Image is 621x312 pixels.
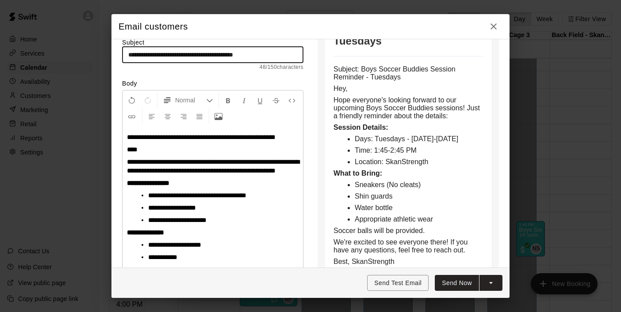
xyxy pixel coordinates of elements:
label: Subject [122,38,303,47]
button: Formatting Options [159,92,217,108]
span: Appropriate athletic wear [355,215,433,223]
strong: What to Bring: [333,169,382,177]
button: Undo [124,92,139,108]
button: Left Align [144,108,159,124]
button: Right Align [176,108,191,124]
span: Days: Tuesdays - [DATE]-[DATE] [355,135,458,143]
button: Send Test Email [367,275,429,291]
label: Body [122,79,303,88]
span: Normal [175,96,206,105]
h5: Email customers [119,21,188,33]
button: Format Bold [221,92,236,108]
button: Justify Align [192,108,207,124]
span: Hope everyone's looking forward to our upcoming Boys Soccer Buddies sessions! Just a friendly rem... [333,96,482,120]
span: Soccer balls will be provided. [333,227,425,234]
button: Insert Code [284,92,299,108]
button: Format Underline [253,92,268,108]
button: Upload Image [211,108,226,124]
button: Send Now [435,275,479,291]
span: Time: 1:45-2:45 PM [355,147,417,154]
button: Format Strikethrough [268,92,284,108]
span: 48 / 150 characters [122,63,303,72]
button: Insert Link [124,108,139,124]
button: Center Align [160,108,175,124]
button: Redo [140,92,155,108]
span: Water bottle [355,204,393,211]
span: Hey, [333,85,348,92]
span: Shin guards [355,192,392,200]
span: Best, SkanStrength [333,258,395,265]
strong: Session Details: [333,124,388,131]
span: Location: SkanStrength [355,158,428,165]
button: Format Italics [237,92,252,108]
span: We're excited to see everyone there! If you have any questions, feel free to reach out. [333,238,470,254]
span: Sneakers (No cleats) [355,181,421,188]
div: split button [435,275,502,291]
span: Subject: Boys Soccer Buddies Session Reminder - Tuesdays [333,65,457,81]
